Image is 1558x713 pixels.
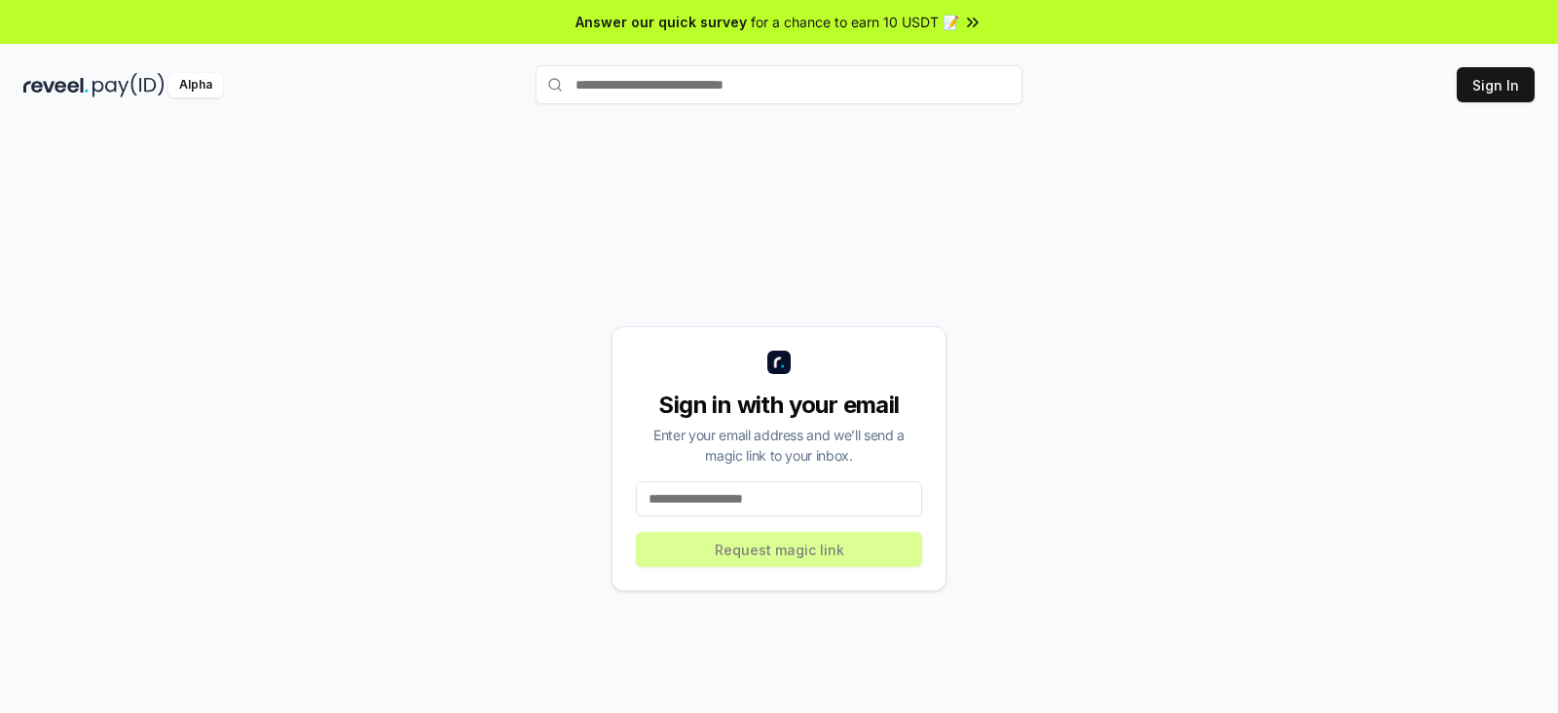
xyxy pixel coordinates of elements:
span: Answer our quick survey [575,12,747,32]
img: reveel_dark [23,73,89,97]
button: Sign In [1457,67,1535,102]
div: Alpha [168,73,223,97]
div: Sign in with your email [636,390,922,421]
img: pay_id [93,73,165,97]
div: Enter your email address and we’ll send a magic link to your inbox. [636,425,922,466]
img: logo_small [767,351,791,374]
span: for a chance to earn 10 USDT 📝 [751,12,959,32]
